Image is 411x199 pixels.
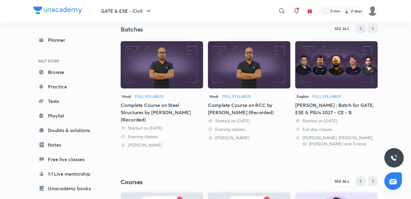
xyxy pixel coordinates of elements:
[121,178,249,186] h4: Courses
[222,95,251,98] div: Full Syllabus
[331,176,354,186] button: SEE ALL
[390,154,398,161] img: ttu
[295,101,378,116] div: [PERSON_NAME] : Batch for GATE, ESE & PSUs 2027 - CE - B
[312,95,341,98] div: Full Syllabus
[208,41,290,88] img: Thumbnail
[208,135,290,141] div: Vivek Gupta
[33,124,104,136] a: Doubts & solutions
[33,34,104,46] a: Planner
[121,93,132,100] span: Hindi
[295,118,378,124] div: Started on 11 Apr 2025
[33,182,104,194] a: Unacademy books
[135,95,163,98] div: Full Syllabus
[344,8,350,14] img: streak
[335,26,350,31] span: SEE ALL
[33,7,82,14] img: Company Logo
[121,25,249,33] h4: Batches
[208,126,290,132] div: Evening classes
[367,6,378,16] img: Kranti
[295,41,378,88] img: Thumbnail
[208,38,290,141] a: ThumbnailHindiFull SyllabusComplete Course on RCC by [PERSON_NAME] (Recorded) Started on [DATE] E...
[33,81,104,93] a: Practice
[33,95,104,107] a: Tests
[121,125,203,131] div: Started on 27 Apr 2022
[295,126,378,132] div: Full day classes
[208,93,220,100] span: Hindi
[305,6,315,16] button: avatar
[331,24,354,33] button: SEE ALL
[295,38,378,147] a: ThumbnailEnglishFull Syllabus[PERSON_NAME] : Batch for GATE, ESE & PSUs 2027 - CE - B Started on ...
[33,56,104,66] h6: SELF STUDY
[33,7,82,15] a: Company Logo
[97,5,156,17] button: GATE & ESE - Civil
[208,101,290,116] div: Complete Course on RCC by [PERSON_NAME] (Recorded)
[33,66,104,78] a: Browse
[121,38,203,148] a: ThumbnailHindiFull SyllabusComplete Course on Steel Structures by [PERSON_NAME] (Recorded) Starte...
[121,142,203,148] div: Vivek Gupta
[33,139,104,151] a: Notes
[33,110,104,122] a: Playlist
[295,135,378,147] div: Nvlk Prakash, Abhishek Kumar, Dr. Jaspal Singh and 3 more
[307,8,312,14] img: avatar
[33,153,104,165] a: Free live classes
[335,179,350,183] span: SEE ALL
[33,168,104,180] a: 1:1 Live mentorship
[121,41,203,88] img: Thumbnail
[295,93,310,100] span: English
[121,134,203,140] div: Evening classes
[208,118,290,124] div: Started on 23 Feb 2022
[121,101,203,123] div: Complete Course on Steel Structures by [PERSON_NAME] (Recorded)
